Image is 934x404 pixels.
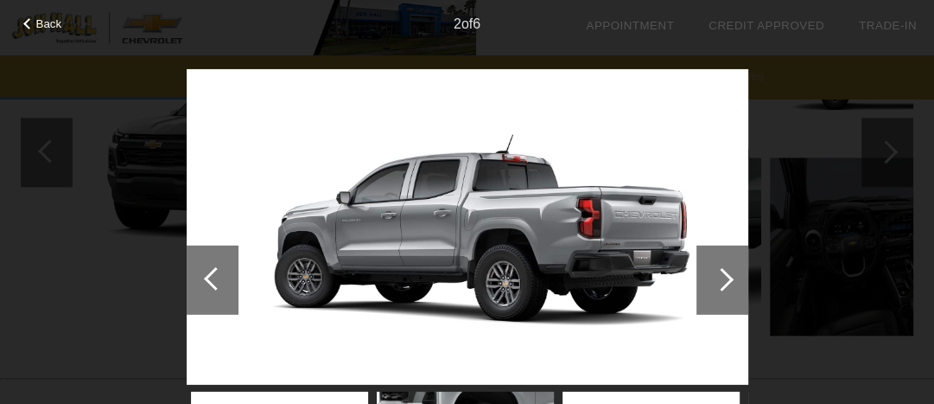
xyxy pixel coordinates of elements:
[473,16,480,31] span: 6
[454,16,461,31] span: 2
[586,19,674,32] a: Appointment
[859,19,917,32] a: Trade-In
[36,17,62,30] span: Back
[708,19,824,32] a: Credit Approved
[187,68,748,385] img: 2.jpg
